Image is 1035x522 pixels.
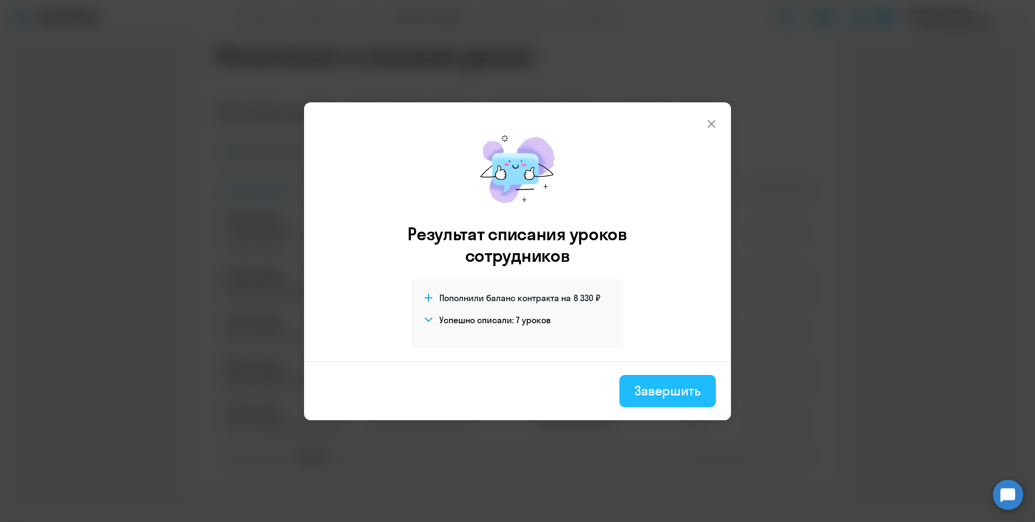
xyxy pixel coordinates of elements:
button: Завершить [619,375,716,407]
img: mirage-message.png [469,124,566,214]
h3: Результат списания уроков сотрудников [393,223,642,266]
div: Завершить [634,382,701,399]
span: 8 330 ₽ [574,292,601,304]
h4: Успешно списали: 7 уроков [439,314,551,326]
span: Пополнили баланс контракта на [439,292,571,304]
